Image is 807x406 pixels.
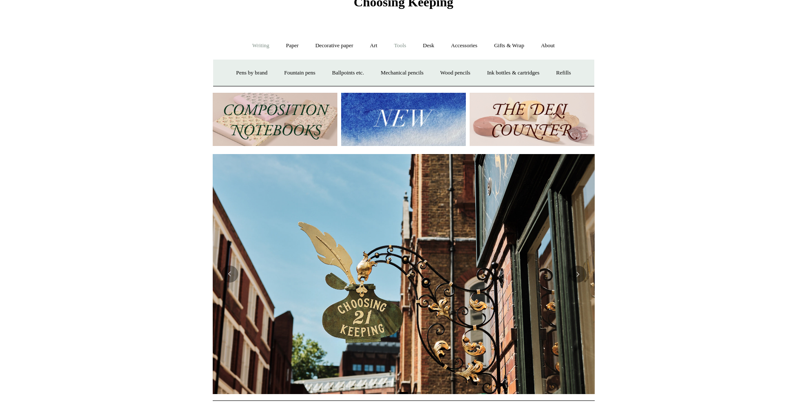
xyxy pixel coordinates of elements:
[412,392,421,394] button: Page 3
[325,62,372,84] a: Ballpoints etc.
[221,266,238,283] button: Previous
[569,266,586,283] button: Next
[386,34,414,57] a: Tools
[373,62,431,84] a: Mechanical pencils
[548,62,579,84] a: Refills
[470,93,594,146] img: The Deli Counter
[415,34,442,57] a: Desk
[433,62,478,84] a: Wood pencils
[278,34,306,57] a: Paper
[479,62,547,84] a: Ink bottles & cartridges
[486,34,532,57] a: Gifts & Wrap
[228,62,275,84] a: Pens by brand
[213,154,595,394] img: Copyright Choosing Keeping 20190711 LS Homepage 7.jpg__PID:4c49fdcc-9d5f-40e8-9753-f5038b35abb7
[354,2,453,8] a: Choosing Keeping
[399,392,408,394] button: Page 2
[533,34,562,57] a: About
[308,34,361,57] a: Decorative paper
[443,34,485,57] a: Accessories
[277,62,323,84] a: Fountain pens
[387,392,395,394] button: Page 1
[341,93,466,146] img: New.jpg__PID:f73bdf93-380a-4a35-bcfe-7823039498e1
[362,34,385,57] a: Art
[245,34,277,57] a: Writing
[213,93,337,146] img: 202302 Composition ledgers.jpg__PID:69722ee6-fa44-49dd-a067-31375e5d54ec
